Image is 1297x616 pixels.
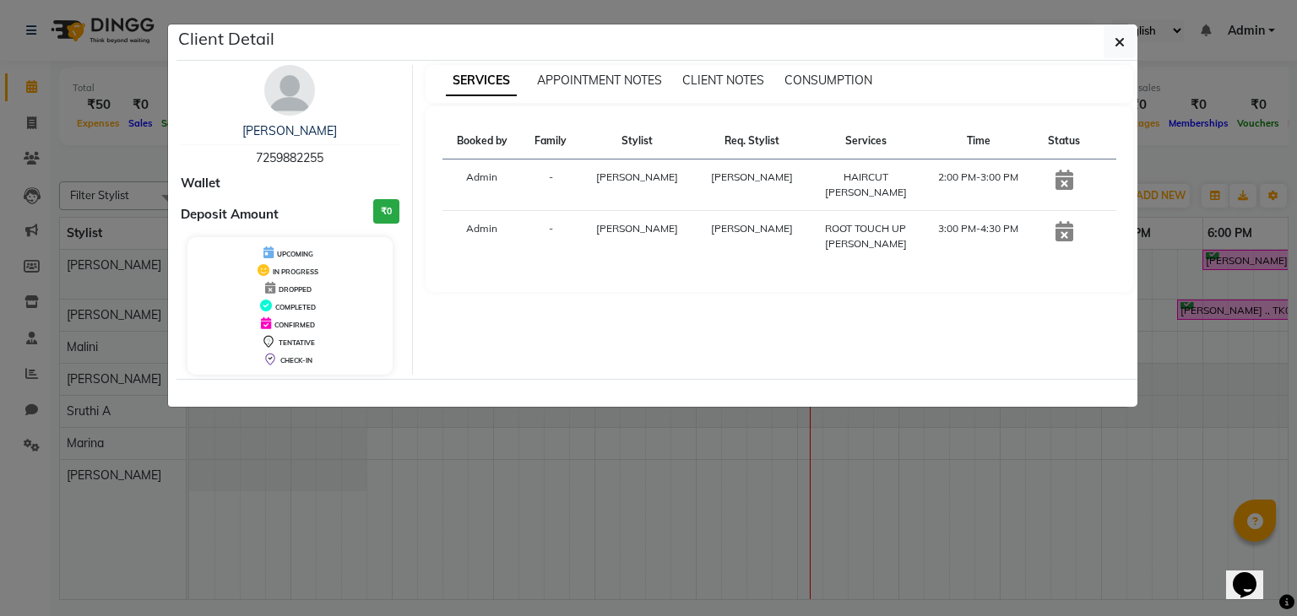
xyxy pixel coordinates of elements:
[537,73,662,88] span: APPOINTMENT NOTES
[279,285,312,294] span: DROPPED
[274,321,315,329] span: CONFIRMED
[256,150,323,165] span: 7259882255
[522,159,580,211] td: -
[279,338,315,347] span: TENTATIVE
[178,26,274,51] h5: Client Detail
[1035,123,1093,159] th: Status
[442,159,522,211] td: Admin
[694,123,809,159] th: Req. Stylist
[442,123,522,159] th: Booked by
[275,303,316,311] span: COMPLETED
[922,211,1034,262] td: 3:00 PM-4:30 PM
[922,159,1034,211] td: 2:00 PM-3:00 PM
[522,211,580,262] td: -
[596,222,678,235] span: [PERSON_NAME]
[809,123,922,159] th: Services
[446,66,517,96] span: SERVICES
[181,205,279,224] span: Deposit Amount
[819,170,912,200] div: HAIRCUT [PERSON_NAME]
[280,356,312,365] span: CHECK-IN
[922,123,1034,159] th: Time
[784,73,872,88] span: CONSUMPTION
[181,174,220,193] span: Wallet
[682,73,764,88] span: CLIENT NOTES
[711,222,793,235] span: [PERSON_NAME]
[373,199,399,224] h3: ₹0
[264,65,315,116] img: avatar
[819,221,912,251] div: ROOT TOUCH UP [PERSON_NAME]
[580,123,695,159] th: Stylist
[522,123,580,159] th: Family
[442,211,522,262] td: Admin
[711,170,793,183] span: [PERSON_NAME]
[596,170,678,183] span: [PERSON_NAME]
[273,267,318,276] span: IN PROGRESS
[1226,548,1280,599] iframe: chat widget
[277,250,313,258] span: UPCOMING
[242,123,337,138] a: [PERSON_NAME]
